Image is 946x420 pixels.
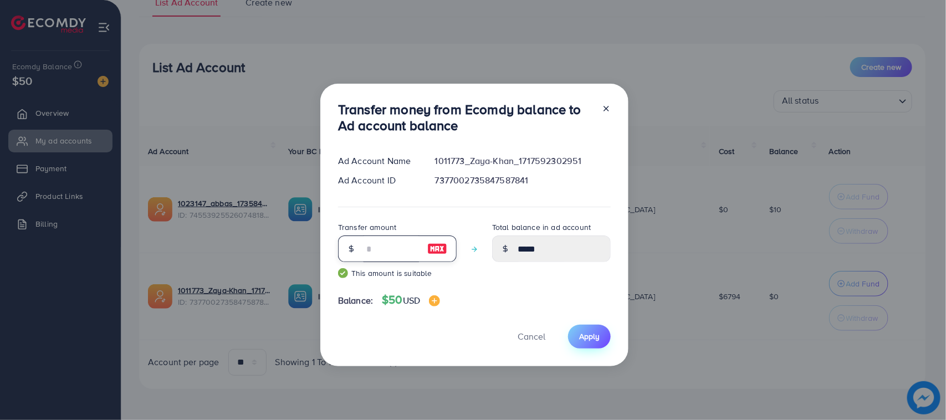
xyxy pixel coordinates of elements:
[579,331,600,342] span: Apply
[403,294,420,306] span: USD
[338,101,593,134] h3: Transfer money from Ecomdy balance to Ad account balance
[427,242,447,255] img: image
[382,293,440,307] h4: $50
[518,330,545,342] span: Cancel
[338,222,396,233] label: Transfer amount
[329,174,426,187] div: Ad Account ID
[329,155,426,167] div: Ad Account Name
[338,268,348,278] img: guide
[426,174,620,187] div: 7377002735847587841
[492,222,591,233] label: Total balance in ad account
[338,268,457,279] small: This amount is suitable
[338,294,373,307] span: Balance:
[504,325,559,349] button: Cancel
[568,325,611,349] button: Apply
[429,295,440,306] img: image
[426,155,620,167] div: 1011773_Zaya-Khan_1717592302951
